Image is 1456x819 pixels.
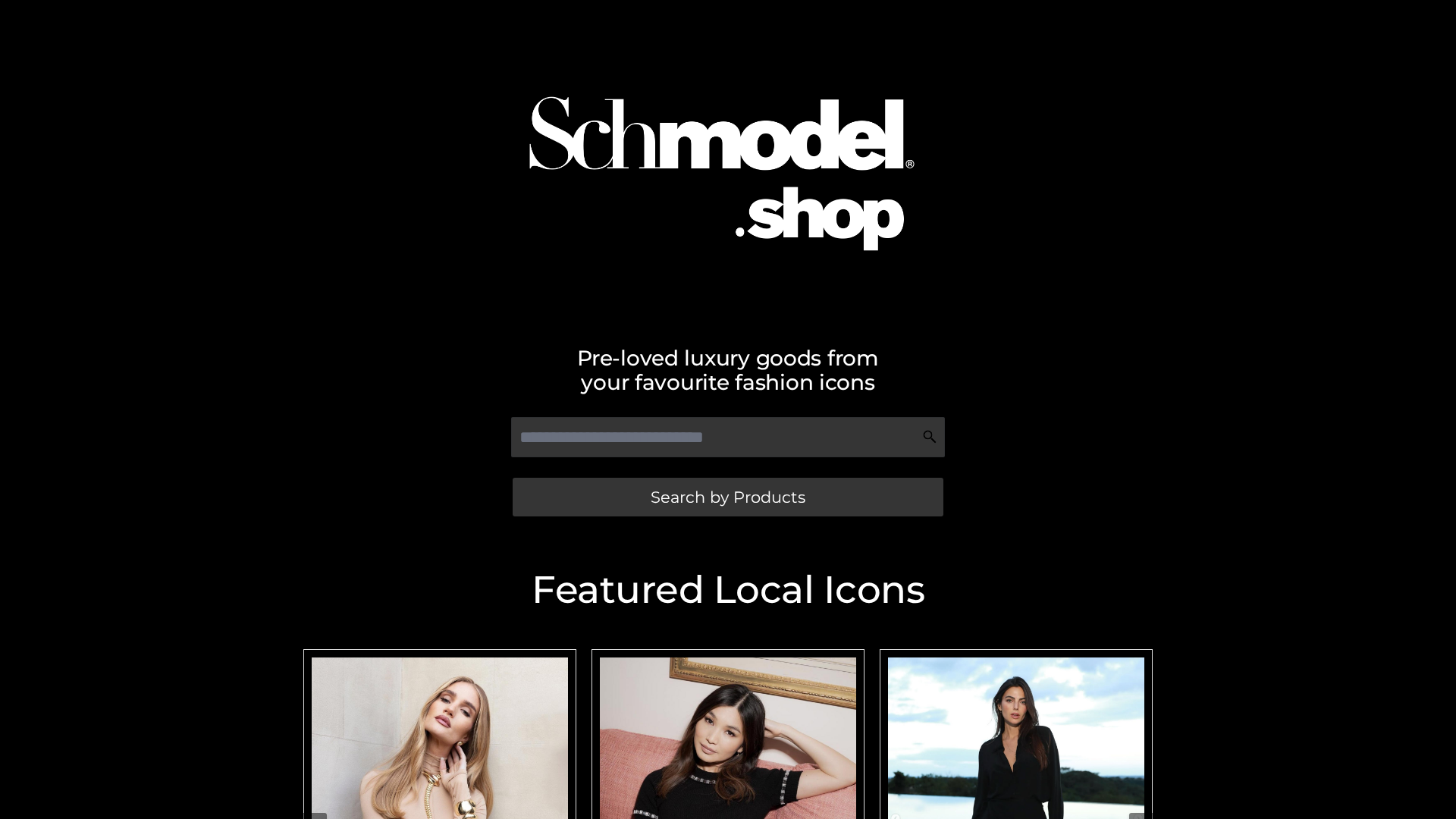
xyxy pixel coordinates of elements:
span: Search by Products [651,489,805,505]
h2: Pre-loved luxury goods from your favourite fashion icons [296,346,1160,394]
a: Search by Products [513,478,943,516]
h2: Featured Local Icons​ [296,571,1160,609]
img: Search Icon [922,429,937,444]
